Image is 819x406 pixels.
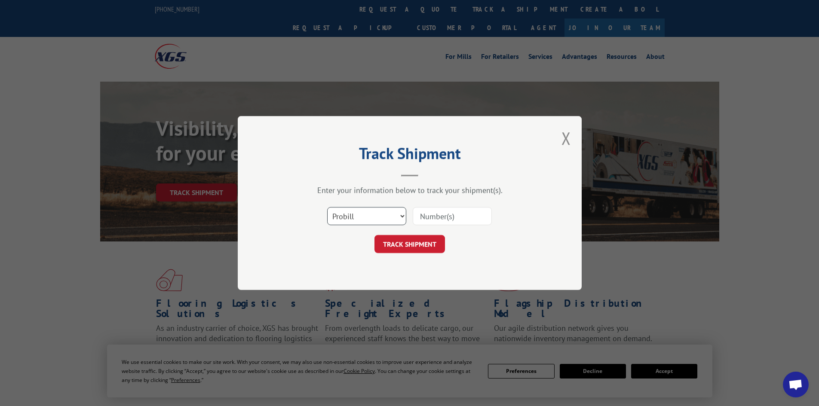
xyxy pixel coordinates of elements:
div: Enter your information below to track your shipment(s). [281,185,539,195]
div: Open chat [783,372,809,397]
input: Number(s) [413,207,492,225]
h2: Track Shipment [281,147,539,164]
button: TRACK SHIPMENT [374,235,445,253]
button: Close modal [561,127,571,150]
